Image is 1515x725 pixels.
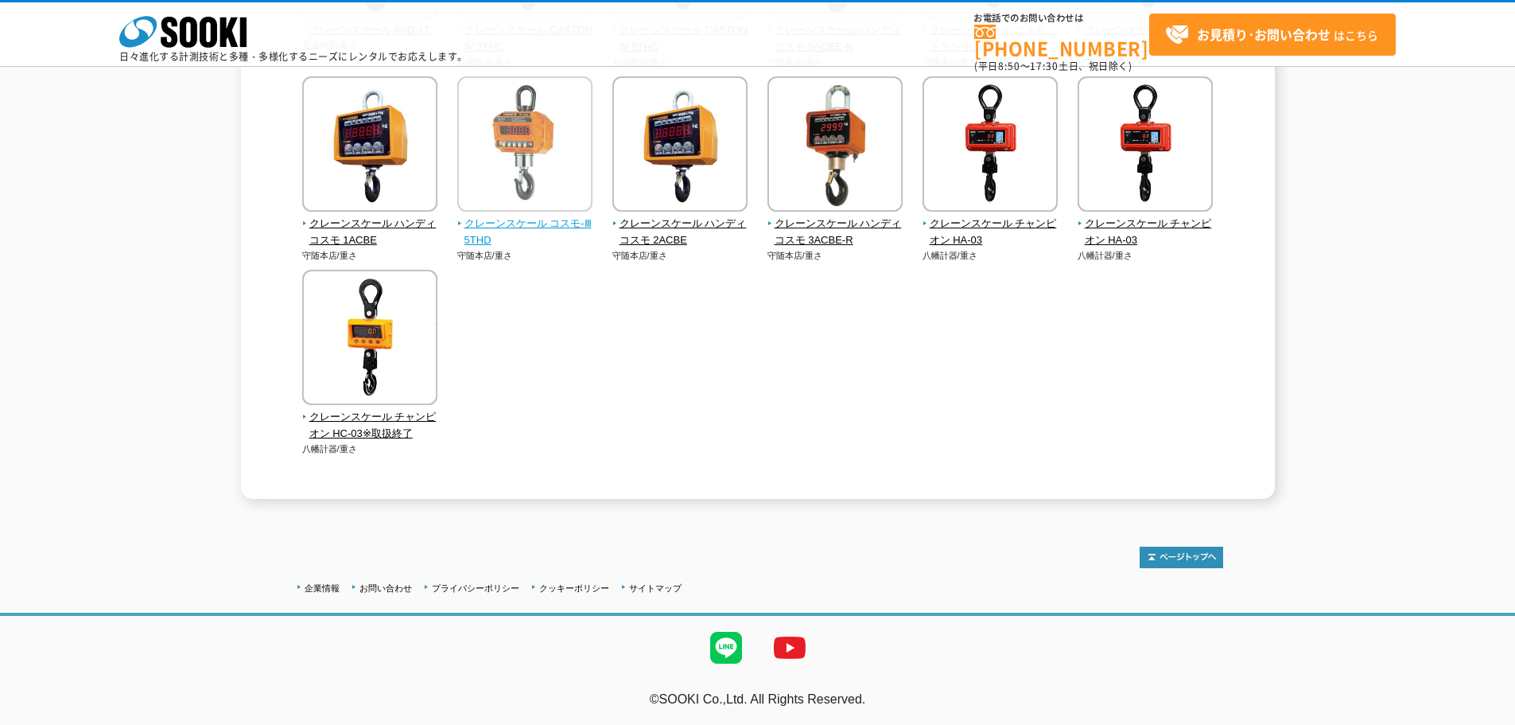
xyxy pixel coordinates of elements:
a: 企業情報 [305,583,340,593]
span: クレーンスケール ハンディコスモ 3ACBE-R [767,216,903,249]
a: クッキーポリシー [539,583,609,593]
span: クレーンスケール コスモ-Ⅲ5THD [457,216,593,249]
p: 守随本店/重さ [767,249,903,263]
a: テストMail [1454,709,1515,723]
a: クレーンスケール ハンディコスモ 1ACBE [302,201,438,248]
img: クレーンスケール コスモ-Ⅲ5THD [457,76,592,216]
span: (平日 ～ 土日、祝日除く) [974,59,1132,73]
span: はこちら [1165,23,1378,47]
img: YouTube [758,616,822,680]
strong: お見積り･お問い合わせ [1197,25,1330,44]
a: クレーンスケール チャンピオン HA-03 [923,201,1059,248]
a: クレーンスケール チャンピオン HC-03※取扱終了 [302,394,438,442]
a: クレーンスケール ハンディコスモ 2ACBE [612,201,748,248]
span: クレーンスケール チャンピオン HA-03 [1078,216,1214,249]
img: クレーンスケール チャンピオン HA-03 [923,76,1058,216]
span: クレーンスケール ハンディコスモ 1ACBE [302,216,438,249]
a: クレーンスケール コスモ-Ⅲ5THD [457,201,593,248]
span: お電話でのお問い合わせは [974,14,1149,23]
img: クレーンスケール ハンディコスモ 2ACBE [612,76,748,216]
p: 八幡計器/重さ [923,249,1059,263]
span: 17:30 [1030,59,1059,73]
img: クレーンスケール ハンディコスモ 3ACBE-R [767,76,903,216]
img: LINE [694,616,758,680]
img: トップページへ [1140,547,1223,568]
p: 八幡計器/重さ [1078,249,1214,263]
p: 守随本店/重さ [457,249,593,263]
p: 守随本店/重さ [302,249,438,263]
p: 守随本店/重さ [612,249,748,263]
p: 日々進化する計測技術と多種・多様化するニーズにレンタルでお応えします。 [119,52,468,61]
a: クレーンスケール ハンディコスモ 3ACBE-R [767,201,903,248]
a: お見積り･お問い合わせはこちら [1149,14,1396,56]
img: クレーンスケール チャンピオン HA-03 [1078,76,1213,216]
span: 8:50 [998,59,1020,73]
a: サイトマップ [629,583,682,593]
span: クレーンスケール チャンピオン HA-03 [923,216,1059,249]
p: 八幡計器/重さ [302,442,438,456]
span: クレーンスケール チャンピオン HC-03※取扱終了 [302,409,438,442]
a: [PHONE_NUMBER] [974,25,1149,57]
a: プライバシーポリシー [432,583,519,593]
a: お問い合わせ [359,583,412,593]
span: クレーンスケール ハンディコスモ 2ACBE [612,216,748,249]
img: クレーンスケール ハンディコスモ 1ACBE [302,76,437,216]
a: クレーンスケール チャンピオン HA-03 [1078,201,1214,248]
img: クレーンスケール チャンピオン HC-03※取扱終了 [302,270,437,409]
